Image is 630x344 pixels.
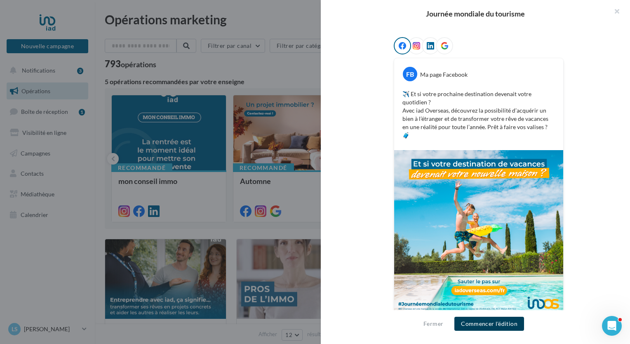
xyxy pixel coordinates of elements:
[602,316,622,336] iframe: Intercom live chat
[402,90,555,139] p: ✈️ Et si votre prochaine destination devenait votre quotidien ? Avec iad Overseas, découvrez la p...
[454,317,524,331] button: Commencer l'édition
[420,319,447,329] button: Fermer
[334,10,617,17] div: Journée mondiale du tourisme
[420,71,468,79] div: Ma page Facebook
[403,67,417,81] div: FB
